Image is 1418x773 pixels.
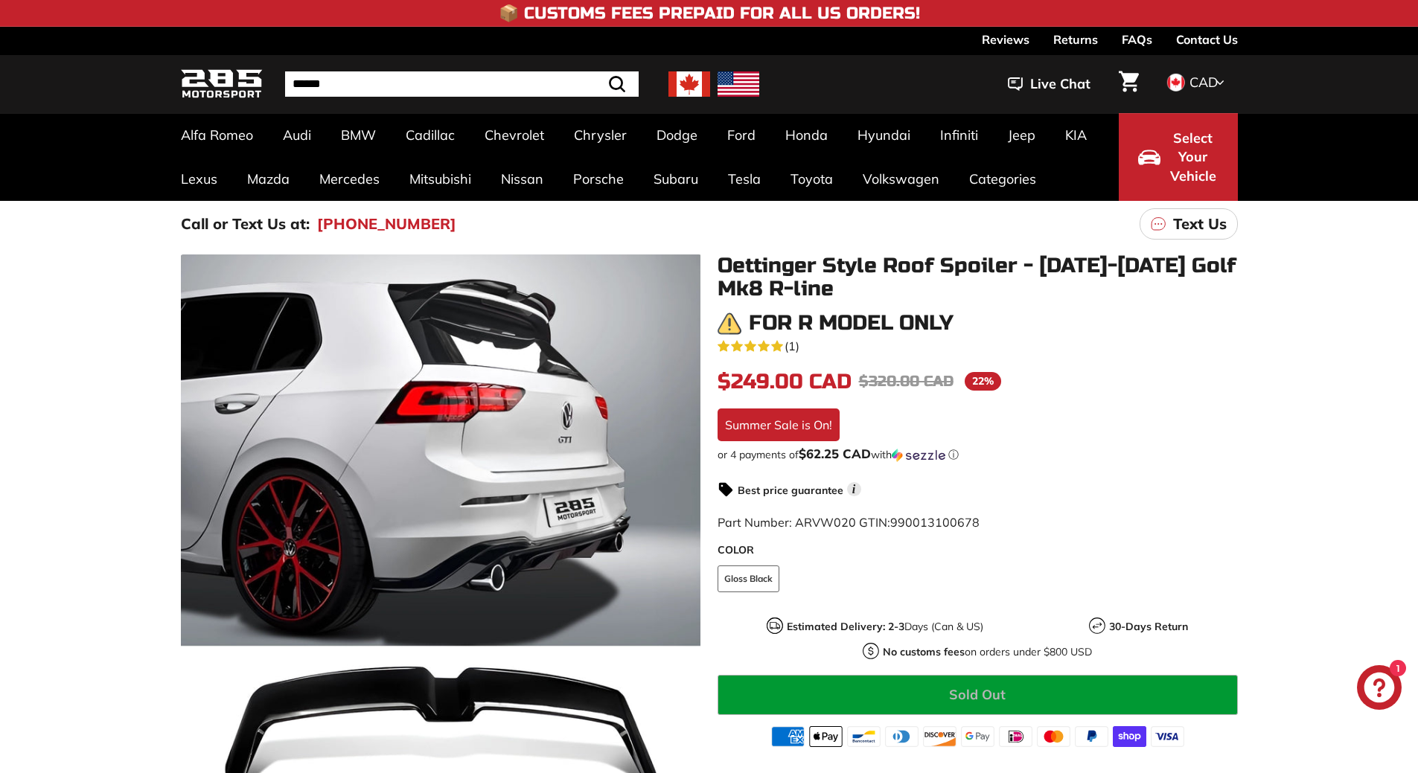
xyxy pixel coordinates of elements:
img: google_pay [961,726,994,747]
p: Text Us [1173,213,1227,235]
span: CAD [1189,74,1218,91]
img: american_express [771,726,805,747]
a: KIA [1050,113,1102,157]
strong: Best price guarantee [738,484,843,497]
a: Lexus [166,157,232,201]
span: Select Your Vehicle [1168,129,1219,186]
h1: Oettinger Style Roof Spoiler - [DATE]-[DATE] Golf Mk8 R-line [718,254,1238,301]
p: on orders under $800 USD [883,644,1092,660]
a: Cart [1110,59,1148,109]
a: Alfa Romeo [166,113,268,157]
a: Mercedes [304,157,395,201]
label: COLOR [718,542,1238,558]
a: 5.0 rating (1 votes) [718,336,1238,355]
span: i [847,482,861,496]
a: Subaru [639,157,713,201]
h4: 📦 Customs Fees Prepaid for All US Orders! [499,4,920,22]
button: Select Your Vehicle [1119,113,1238,201]
img: Logo_285_Motorsport_areodynamics_components [181,67,263,102]
img: Sezzle [892,449,945,462]
a: Text Us [1140,208,1238,240]
a: Audi [268,113,326,157]
inbox-online-store-chat: Shopify online store chat [1352,665,1406,713]
span: $320.00 CAD [859,372,954,391]
a: Dodge [642,113,712,157]
img: bancontact [847,726,881,747]
a: Honda [770,113,843,157]
div: Summer Sale is On! [718,408,840,441]
button: Sold Out [718,675,1238,715]
a: Jeep [993,113,1050,157]
a: Cadillac [391,113,470,157]
a: Chrysler [559,113,642,157]
strong: 30-Days Return [1109,620,1188,633]
a: Reviews [982,27,1029,52]
a: Infiniti [925,113,993,157]
a: Tesla [713,157,776,201]
a: Mitsubishi [395,157,486,201]
a: Chevrolet [470,113,559,157]
a: Ford [712,113,770,157]
a: Contact Us [1176,27,1238,52]
a: Categories [954,157,1051,201]
a: [PHONE_NUMBER] [317,213,456,235]
h3: For R model only [749,312,954,335]
a: Porsche [558,157,639,201]
span: 990013100678 [890,515,980,530]
img: master [1037,726,1070,747]
img: diners_club [885,726,919,747]
input: Search [285,71,639,97]
a: Volkswagen [848,157,954,201]
img: apple_pay [809,726,843,747]
strong: No customs fees [883,645,965,658]
span: Sold Out [949,686,1006,703]
span: $249.00 CAD [718,369,852,394]
button: Live Chat [989,65,1110,103]
a: BMW [326,113,391,157]
a: Hyundai [843,113,925,157]
img: warning.png [718,312,741,336]
p: Call or Text Us at: [181,213,310,235]
span: 22% [965,372,1001,391]
img: discover [923,726,956,747]
img: visa [1151,726,1184,747]
img: paypal [1075,726,1108,747]
span: Live Chat [1030,74,1090,94]
div: or 4 payments of with [718,447,1238,462]
span: (1) [785,337,799,355]
span: $62.25 CAD [799,446,871,461]
span: Part Number: ARVW020 GTIN: [718,515,980,530]
p: Days (Can & US) [787,619,983,635]
a: Mazda [232,157,304,201]
img: shopify_pay [1113,726,1146,747]
img: ideal [999,726,1032,747]
a: Nissan [486,157,558,201]
a: Toyota [776,157,848,201]
div: or 4 payments of$62.25 CADwithSezzle Click to learn more about Sezzle [718,447,1238,462]
a: FAQs [1122,27,1152,52]
strong: Estimated Delivery: 2-3 [787,620,904,633]
a: Returns [1053,27,1098,52]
